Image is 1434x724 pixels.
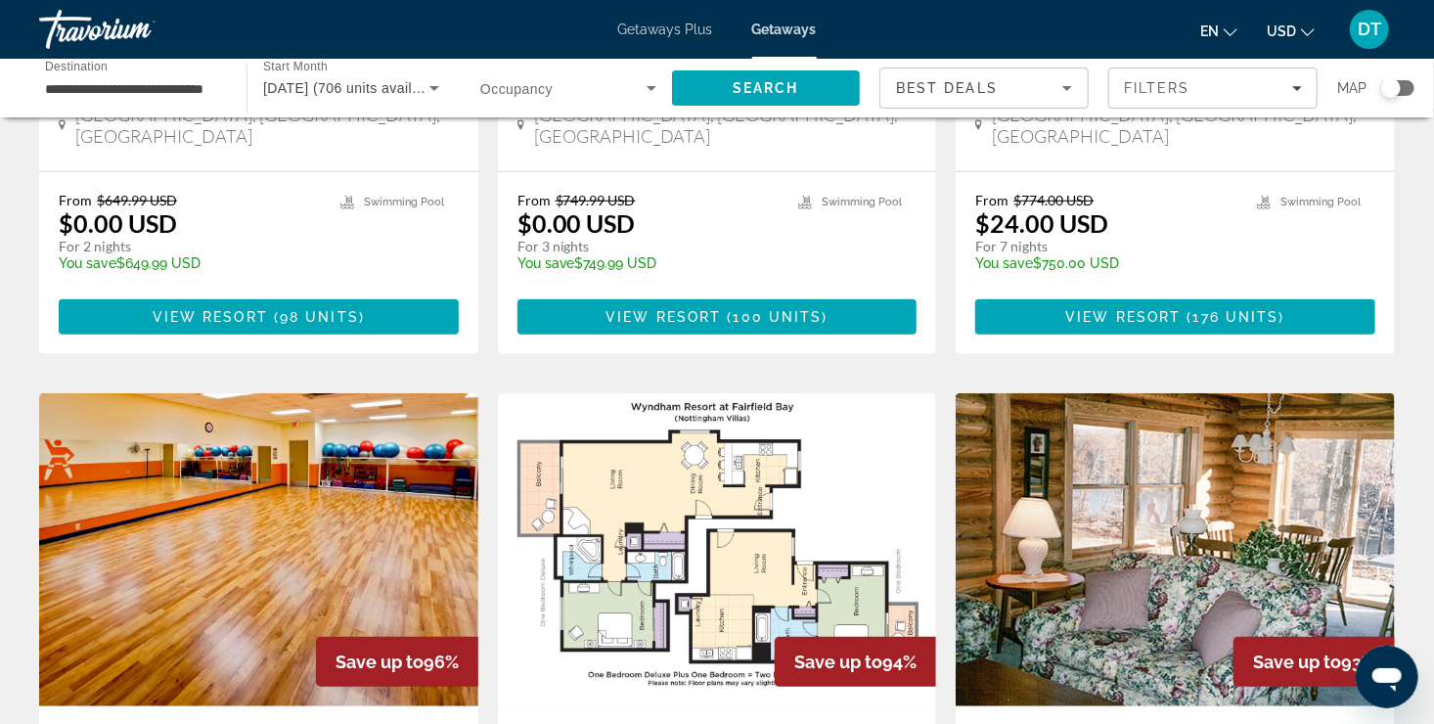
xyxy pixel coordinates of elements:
[316,637,478,687] div: 96%
[1200,17,1237,45] button: Change language
[605,309,721,325] span: View Resort
[1013,192,1094,208] span: $774.00 USD
[896,76,1072,100] mat-select: Sort by
[280,309,359,325] span: 98 units
[975,255,1237,271] p: $750.00 USD
[480,81,553,97] span: Occupancy
[1280,196,1361,208] span: Swimming Pool
[153,309,268,325] span: View Resort
[822,196,902,208] span: Swimming Pool
[45,60,108,72] span: Destination
[1253,652,1341,672] span: Save up to
[59,255,321,271] p: $649.99 USD
[1108,68,1318,109] button: Filters
[672,70,860,106] button: Search
[59,238,321,255] p: For 2 nights
[1182,309,1285,325] span: ( )
[975,299,1375,335] button: View Resort(176 units)
[75,104,459,147] span: [GEOGRAPHIC_DATA], [GEOGRAPHIC_DATA], [GEOGRAPHIC_DATA]
[896,80,998,96] span: Best Deals
[733,80,799,96] span: Search
[794,652,882,672] span: Save up to
[1065,309,1181,325] span: View Resort
[1356,646,1418,708] iframe: Button to launch messaging window
[975,208,1108,238] p: $24.00 USD
[268,309,365,325] span: ( )
[517,208,636,238] p: $0.00 USD
[517,192,551,208] span: From
[1358,20,1381,39] span: DT
[975,255,1033,271] span: You save
[775,637,936,687] div: 94%
[263,61,328,73] span: Start Month
[956,393,1395,706] img: Crown Lake Resort & RV
[1124,80,1190,96] span: Filters
[97,192,177,208] span: $649.99 USD
[517,255,575,271] span: You save
[1344,9,1395,50] button: User Menu
[975,192,1008,208] span: From
[534,104,918,147] span: [GEOGRAPHIC_DATA], [GEOGRAPHIC_DATA], [GEOGRAPHIC_DATA]
[556,192,636,208] span: $749.99 USD
[517,238,780,255] p: For 3 nights
[517,255,780,271] p: $749.99 USD
[336,652,424,672] span: Save up to
[1200,23,1219,39] span: en
[1193,309,1279,325] span: 176 units
[39,393,478,706] img: Club Wyndham Resort at Fairfield Bay - 4 Nights
[618,22,713,37] a: Getaways Plus
[39,4,235,55] a: Travorium
[975,238,1237,255] p: For 7 nights
[1267,17,1315,45] button: Change currency
[498,393,937,706] img: Club Wyndham Resort at Fairfield Bay - 5 Nights
[1337,74,1367,102] span: Map
[734,309,823,325] span: 100 units
[59,255,116,271] span: You save
[1233,637,1395,687] div: 93%
[517,299,918,335] button: View Resort(100 units)
[59,208,177,238] p: $0.00 USD
[752,22,817,37] a: Getaways
[263,80,445,96] span: [DATE] (706 units available)
[364,196,444,208] span: Swimming Pool
[59,192,92,208] span: From
[721,309,828,325] span: ( )
[992,104,1375,147] span: [GEOGRAPHIC_DATA], [GEOGRAPHIC_DATA], [GEOGRAPHIC_DATA]
[1267,23,1296,39] span: USD
[59,299,459,335] button: View Resort(98 units)
[45,77,221,101] input: Select destination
